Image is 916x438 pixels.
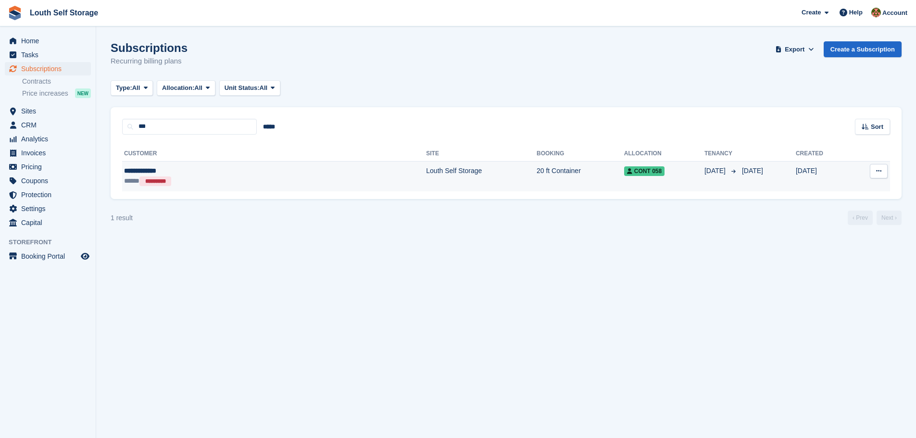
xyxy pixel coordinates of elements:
[122,146,426,162] th: Customer
[26,5,102,21] a: Louth Self Storage
[882,8,907,18] span: Account
[21,250,79,263] span: Booking Portal
[111,41,188,54] h1: Subscriptions
[742,167,763,175] span: [DATE]
[704,146,738,162] th: Tenancy
[5,62,91,75] a: menu
[704,166,728,176] span: [DATE]
[802,8,821,17] span: Create
[21,132,79,146] span: Analytics
[21,104,79,118] span: Sites
[871,122,883,132] span: Sort
[219,80,280,96] button: Unit Status: All
[21,160,79,174] span: Pricing
[796,146,850,162] th: Created
[8,6,22,20] img: stora-icon-8386f47178a22dfd0bd8f6a31ec36ba5ce8667c1dd55bd0f319d3a0aa187defe.svg
[785,45,804,54] span: Export
[22,77,91,86] a: Contracts
[21,188,79,201] span: Protection
[21,202,79,215] span: Settings
[22,88,91,99] a: Price increases NEW
[5,202,91,215] a: menu
[846,211,903,225] nav: Page
[21,216,79,229] span: Capital
[21,118,79,132] span: CRM
[5,174,91,188] a: menu
[21,34,79,48] span: Home
[116,83,132,93] span: Type:
[5,160,91,174] a: menu
[624,166,665,176] span: Cont 058
[796,161,850,191] td: [DATE]
[5,188,91,201] a: menu
[5,250,91,263] a: menu
[111,56,188,67] p: Recurring billing plans
[774,41,816,57] button: Export
[22,89,68,98] span: Price increases
[5,132,91,146] a: menu
[21,48,79,62] span: Tasks
[111,213,133,223] div: 1 result
[5,146,91,160] a: menu
[157,80,215,96] button: Allocation: All
[877,211,902,225] a: Next
[9,238,96,247] span: Storefront
[849,8,863,17] span: Help
[537,161,624,191] td: 20 ft Container
[5,34,91,48] a: menu
[871,8,881,17] img: Andy Smith
[79,250,91,262] a: Preview store
[5,104,91,118] a: menu
[132,83,140,93] span: All
[111,80,153,96] button: Type: All
[624,146,704,162] th: Allocation
[225,83,260,93] span: Unit Status:
[260,83,268,93] span: All
[21,62,79,75] span: Subscriptions
[824,41,902,57] a: Create a Subscription
[162,83,194,93] span: Allocation:
[426,161,537,191] td: Louth Self Storage
[5,216,91,229] a: menu
[5,118,91,132] a: menu
[21,146,79,160] span: Invoices
[75,88,91,98] div: NEW
[426,146,537,162] th: Site
[21,174,79,188] span: Coupons
[537,146,624,162] th: Booking
[194,83,202,93] span: All
[848,211,873,225] a: Previous
[5,48,91,62] a: menu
